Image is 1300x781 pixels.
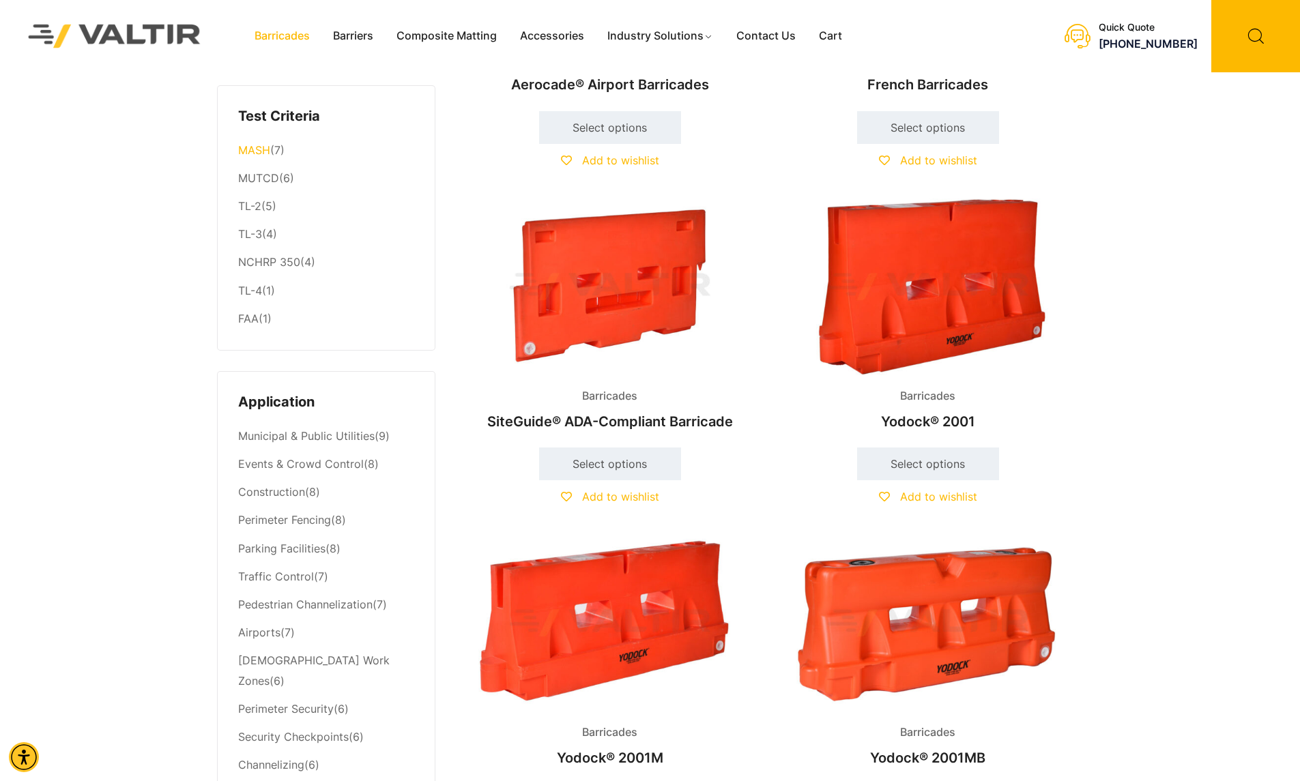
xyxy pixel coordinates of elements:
span: Barricades [572,722,648,743]
li: (7) [238,563,414,591]
a: Channelizing [238,758,304,771]
h4: Test Criteria [238,106,414,127]
span: Add to wishlist [582,153,659,167]
span: Add to wishlist [900,153,977,167]
a: BarricadesYodock® 2001M [463,535,757,773]
h2: Yodock® 2001M [463,743,757,773]
a: Barriers [321,26,385,46]
a: TL-3 [238,227,262,241]
li: (7) [238,136,414,164]
h4: Application [238,392,414,413]
img: Barricades [463,535,757,711]
img: An orange plastic barrier or block with cutouts, designed for safety or traffic control. [463,198,757,375]
h2: Aerocade® Airport Barricades [463,70,757,100]
div: Accessibility Menu [9,742,39,772]
li: (8) [238,451,414,479]
a: Select options for “SiteGuide® ADA-Compliant Barricade” [539,447,681,480]
li: (4) [238,221,414,249]
li: (7) [238,619,414,647]
a: MUTCD [238,171,279,185]
h2: Yodock® 2001MB [781,743,1075,773]
a: BarricadesYodock® 2001MB [781,535,1075,773]
a: FAA [238,312,259,325]
a: TL-4 [238,284,262,297]
a: Select options for “Yodock® 2001” [857,447,999,480]
li: (8) [238,535,414,563]
img: Barricades [781,535,1075,711]
a: Events & Crowd Control [238,457,364,471]
a: Perimeter Security [238,702,334,716]
div: Quick Quote [1099,22,1198,33]
span: Barricades [572,386,648,407]
li: (4) [238,249,414,277]
img: Barricades [781,198,1075,375]
span: Barricades [890,722,966,743]
li: (6) [238,724,414,752]
a: BarricadesYodock® 2001 [781,198,1075,437]
a: [DEMOGRAPHIC_DATA] Work Zones [238,653,390,688]
li: (8) [238,479,414,507]
a: Parking Facilities [238,542,326,555]
h2: French Barricades [781,70,1075,100]
h2: Yodock® 2001 [781,407,1075,437]
a: Add to wishlist [561,490,659,503]
a: Add to wishlist [561,153,659,167]
a: Select options for “French Barricades” [857,111,999,144]
span: Add to wishlist [900,490,977,503]
a: Pedestrian Channelization [238,598,373,611]
li: (1) [238,277,414,305]
a: Composite Matting [385,26,508,46]
a: NCHRP 350 [238,255,300,269]
li: (6) [238,752,414,780]
a: Industry Solutions [596,26,725,46]
a: Perimeter Fencing [238,513,331,527]
a: BarricadesSiteGuide® ADA-Compliant Barricade [463,198,757,437]
span: Barricades [890,386,966,407]
li: (9) [238,423,414,451]
a: MASH [238,143,270,157]
li: (6) [238,647,414,695]
img: Valtir Rentals [10,6,219,65]
a: Select options for “Aerocade® Airport Barricades” [539,111,681,144]
h2: SiteGuide® ADA-Compliant Barricade [463,407,757,437]
a: Security Checkpoints [238,730,349,743]
li: (8) [238,507,414,535]
a: TL-2 [238,199,261,213]
a: Traffic Control [238,570,314,583]
a: Municipal & Public Utilities [238,429,375,443]
a: Barricades [243,26,321,46]
a: Contact Us [725,26,807,46]
a: Construction [238,485,305,499]
a: Airports [238,625,280,639]
li: (6) [238,695,414,723]
li: (7) [238,591,414,619]
a: Add to wishlist [879,490,977,503]
span: Add to wishlist [582,490,659,503]
li: (6) [238,165,414,193]
a: Cart [807,26,854,46]
a: Add to wishlist [879,153,977,167]
a: call (888) 496-3625 [1099,37,1198,50]
li: (1) [238,305,414,329]
li: (5) [238,193,414,221]
a: Accessories [508,26,596,46]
